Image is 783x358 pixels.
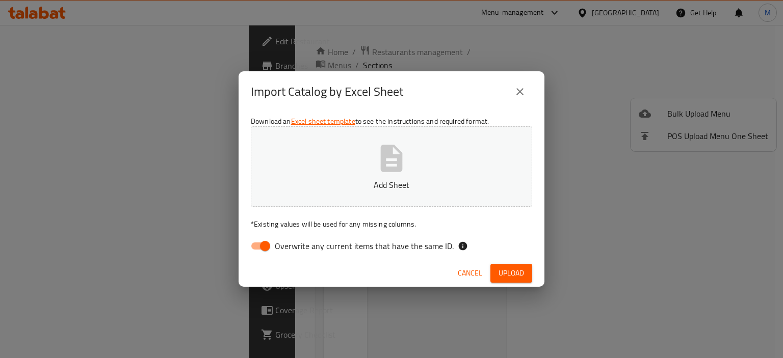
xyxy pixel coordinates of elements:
span: Upload [499,267,524,280]
button: Cancel [454,264,486,283]
p: Existing values will be used for any missing columns. [251,219,532,229]
span: Overwrite any current items that have the same ID. [275,240,454,252]
button: close [508,79,532,104]
a: Excel sheet template [291,115,355,128]
button: Add Sheet [251,126,532,207]
div: Download an to see the instructions and required format. [239,112,544,260]
p: Add Sheet [267,179,516,191]
h2: Import Catalog by Excel Sheet [251,84,403,100]
span: Cancel [458,267,482,280]
svg: If the overwrite option isn't selected, then the items that match an existing ID will be ignored ... [458,241,468,251]
button: Upload [490,264,532,283]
